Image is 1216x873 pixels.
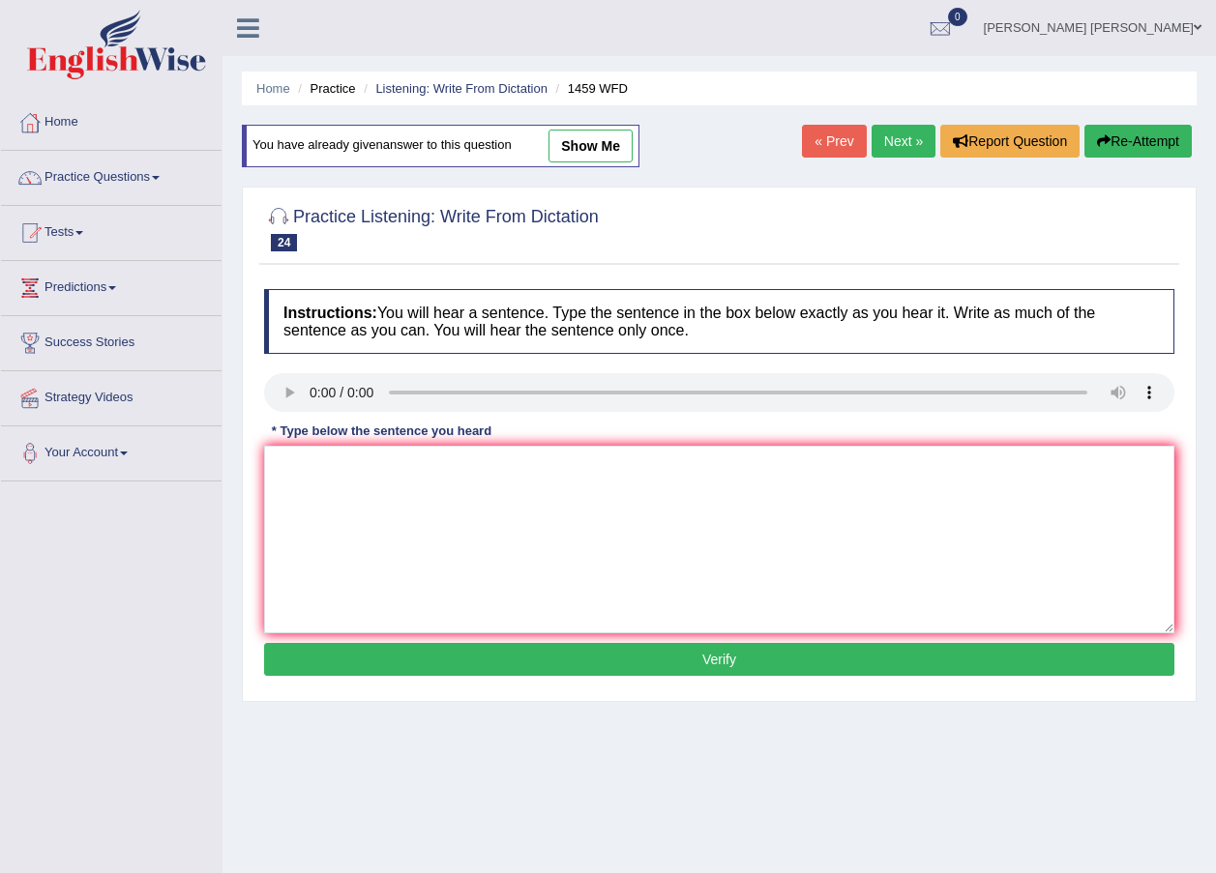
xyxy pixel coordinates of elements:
[948,8,967,26] span: 0
[1,96,222,144] a: Home
[1,206,222,254] a: Tests
[549,130,633,162] a: show me
[802,125,866,158] a: « Prev
[283,305,377,321] b: Instructions:
[256,81,290,96] a: Home
[1,316,222,364] a: Success Stories
[1,426,222,475] a: Your Account
[1,371,222,420] a: Strategy Videos
[264,203,599,251] h2: Practice Listening: Write From Dictation
[375,81,548,96] a: Listening: Write From Dictation
[872,125,935,158] a: Next »
[940,125,1080,158] button: Report Question
[1,261,222,309] a: Predictions
[293,79,355,98] li: Practice
[271,234,297,251] span: 24
[264,289,1174,354] h4: You will hear a sentence. Type the sentence in the box below exactly as you hear it. Write as muc...
[551,79,628,98] li: 1459 WFD
[264,422,499,440] div: * Type below the sentence you heard
[242,125,639,167] div: You have already given answer to this question
[264,643,1174,676] button: Verify
[1,151,222,199] a: Practice Questions
[1084,125,1192,158] button: Re-Attempt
